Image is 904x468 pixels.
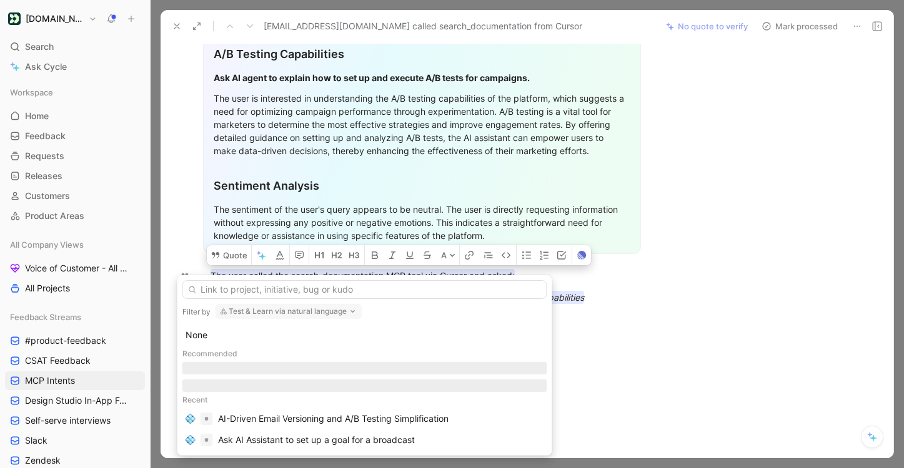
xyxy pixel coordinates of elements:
div: None [186,328,544,343]
button: Test & Learn via natural language [216,304,362,319]
img: 💠 [186,414,196,424]
div: AI-Driven Email Versioning and A/B Testing Simplification [218,411,449,426]
div: Recent [182,392,547,408]
div: Filter by [182,307,211,317]
div: Recommended [182,346,547,362]
img: 💠 [186,435,196,445]
div: Ask AI Assistant to set up a goal for a broadcast [218,432,415,447]
input: Link to project, initiative, bug or kudo [182,280,547,299]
